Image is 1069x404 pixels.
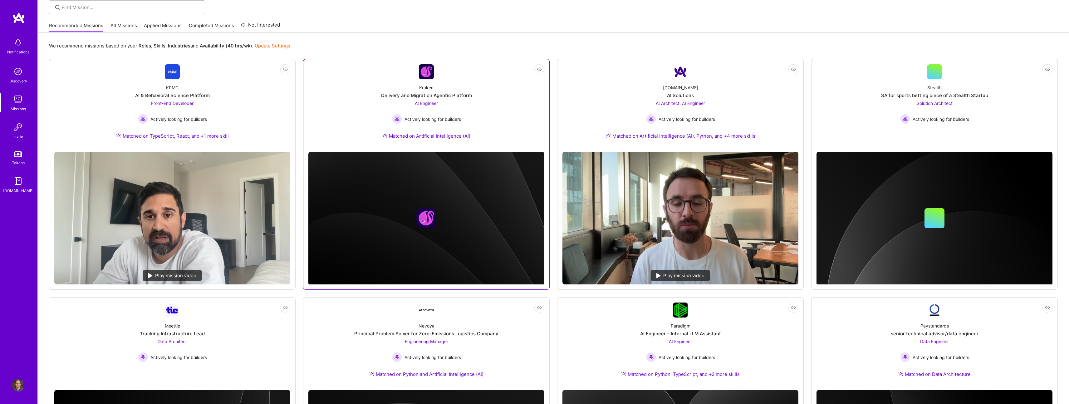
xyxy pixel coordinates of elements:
img: Actively looking for builders [138,352,148,362]
img: Actively looking for builders [900,114,910,124]
img: Actively looking for builders [900,352,910,362]
img: Company Logo [927,303,942,318]
a: Company LogoNevoyaPrincipal Problem Solver for Zero-Emissions Logistics CompanyEngineering Manage... [308,303,544,385]
a: Company LogoParadigmAI Engineer – Internal LLM AssistantAI Engineer Actively looking for builders... [562,303,798,385]
img: Invite [12,121,24,133]
img: Ateam Purple Icon [116,133,121,138]
span: Actively looking for builders [150,354,207,361]
div: Matched on Artificial Intelligence (AI) [382,133,470,139]
div: [DOMAIN_NAME] [3,187,33,194]
div: SA for sports betting piece of a Stealth Startup [881,92,988,99]
div: AI Solutions [667,92,694,99]
i: icon EyeClosed [283,67,288,72]
img: Ateam Purple Icon [606,133,611,138]
div: Kraken [419,84,434,91]
div: Matched on Data Architecture [898,371,971,377]
div: KPMG [166,84,179,91]
a: Applied Missions [144,22,182,32]
b: Roles [139,43,151,49]
i: icon EyeClosed [537,67,542,72]
img: Company Logo [165,64,180,79]
input: Find Mission... [61,4,200,11]
img: Ateam Purple Icon [382,133,387,138]
img: No Mission [54,152,290,284]
p: We recommend missions based on your , , and . [49,42,290,49]
b: Skills [154,43,165,49]
div: Play mission video [143,270,202,281]
b: Industries [168,43,190,49]
i: icon EyeClosed [791,305,796,310]
a: Company LogoKPMGAI & Behavioral Science PlatformFront-End Developer Actively looking for builders... [54,64,290,147]
i: icon EyeClosed [1045,67,1050,72]
span: Data Engineer [920,339,949,344]
span: Front-End Developer [151,101,194,106]
div: Invite [13,133,23,140]
div: Delivery and Migration Agentic Platform [381,92,472,99]
div: AI & Behavioral Science Platform [135,92,210,99]
img: Company Logo [419,64,434,79]
div: senior technical advisor/data engineer [891,330,978,337]
img: cover [816,152,1052,286]
a: Company LogoMeettieTracking Infrastructure LeadData Architect Actively looking for buildersActive... [54,303,290,385]
div: AI Engineer – Internal LLM Assistant [640,330,721,337]
a: Update Settings [255,43,290,49]
span: Actively looking for builders [405,354,461,361]
img: Actively looking for builders [646,114,656,124]
img: teamwork [12,93,24,106]
img: Ateam Purple Icon [621,371,626,376]
span: Actively looking for builders [913,116,969,122]
img: Ateam Purple Icon [898,371,903,376]
span: Actively looking for builders [659,116,715,122]
div: Matched on Artificial Intelligence (AI), Python, and +4 more skills [606,133,755,139]
span: Actively looking for builders [405,116,461,122]
a: Company Logo[DOMAIN_NAME]AI SolutionsAI Architect, AI Engineer Actively looking for buildersActiv... [562,64,798,147]
img: Actively looking for builders [392,352,402,362]
a: Not Interested [241,21,280,32]
img: Company logo [416,208,436,228]
i: icon EyeClosed [537,305,542,310]
span: AI Engineer [669,339,692,344]
b: Availability (40 hrs/wk) [200,43,252,49]
img: Actively looking for builders [392,114,402,124]
img: Company Logo [673,64,688,79]
img: cover [308,152,544,285]
i: icon EyeClosed [1045,305,1050,310]
a: User Avatar [10,379,26,392]
img: Company Logo [673,303,688,318]
div: Paystandards [920,323,949,329]
a: Company LogoKrakenDelivery and Migration Agentic PlatformAI Engineer Actively looking for builder... [308,64,544,147]
img: Actively looking for builders [646,352,656,362]
a: StealthSA for sports betting piece of a Stealth StartupSolution Architect Actively looking for bu... [816,64,1052,147]
img: guide book [12,175,24,187]
span: Actively looking for builders [659,354,715,361]
a: Completed Missions [189,22,234,32]
div: Nevoya [419,323,434,329]
div: Tracking Infrastructure Lead [140,330,205,337]
span: AI Engineer [415,101,438,106]
a: Recommended Missions [49,22,103,32]
div: Tokens [12,160,25,166]
img: play [656,273,661,278]
div: Meettie [165,323,180,329]
img: Company Logo [419,309,434,312]
span: Data Architect [158,339,187,344]
img: No Mission [562,152,798,284]
i: icon SearchGrey [54,4,61,11]
div: [DOMAIN_NAME] [663,84,698,91]
img: Ateam Purple Icon [369,371,374,376]
img: Actively looking for builders [138,114,148,124]
span: AI Architect, AI Engineer [656,101,705,106]
div: Notifications [7,49,29,55]
div: Discovery [9,78,27,84]
img: Company Logo [165,303,180,317]
span: Actively looking for builders [150,116,207,122]
a: All Missions [110,22,137,32]
i: icon EyeClosed [283,305,288,310]
img: logo [12,12,25,24]
span: Engineering Manager [405,339,448,344]
img: bell [12,36,24,49]
img: discovery [12,65,24,78]
div: Missions [11,106,26,112]
span: Actively looking for builders [913,354,969,361]
div: Matched on TypeScript, React, and +1 more skill [116,133,229,139]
